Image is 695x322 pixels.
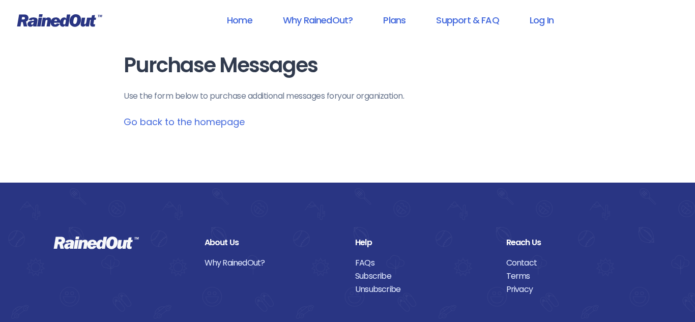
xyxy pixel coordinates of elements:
a: Why RainedOut? [270,9,366,32]
div: Reach Us [506,236,642,249]
div: Help [355,236,491,249]
a: Go back to the homepage [124,115,245,128]
a: Log In [516,9,567,32]
a: Contact [506,256,642,270]
h1: Purchase Messages [124,54,571,77]
a: Why RainedOut? [205,256,340,270]
a: Terms [506,270,642,283]
a: Home [214,9,266,32]
a: Privacy [506,283,642,296]
p: Use the form below to purchase additional messages for your organization . [124,90,571,102]
a: Support & FAQ [423,9,512,32]
a: Plans [370,9,419,32]
a: FAQs [355,256,491,270]
a: Unsubscribe [355,283,491,296]
a: Subscribe [355,270,491,283]
div: About Us [205,236,340,249]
